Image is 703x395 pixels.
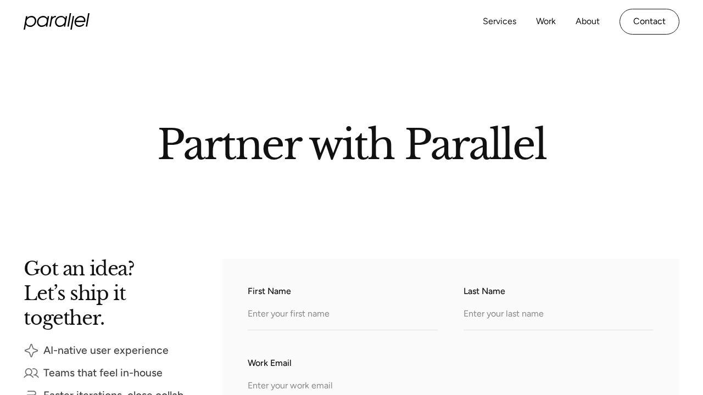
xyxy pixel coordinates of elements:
[248,285,438,298] label: First Name
[248,300,438,330] input: Enter your first name
[24,13,90,30] a: home
[483,14,516,30] a: Services
[248,357,654,370] label: Work Email
[464,285,654,298] label: Last Name
[60,126,643,160] h2: Partner with Parallel
[620,9,679,35] a: Contact
[576,14,600,30] a: About
[24,259,189,325] h2: Got an idea? Let’s ship it together.
[43,346,169,354] div: AI-native user experience
[43,369,163,376] div: Teams that feel in-house
[536,14,556,30] a: Work
[464,300,654,330] input: Enter your last name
